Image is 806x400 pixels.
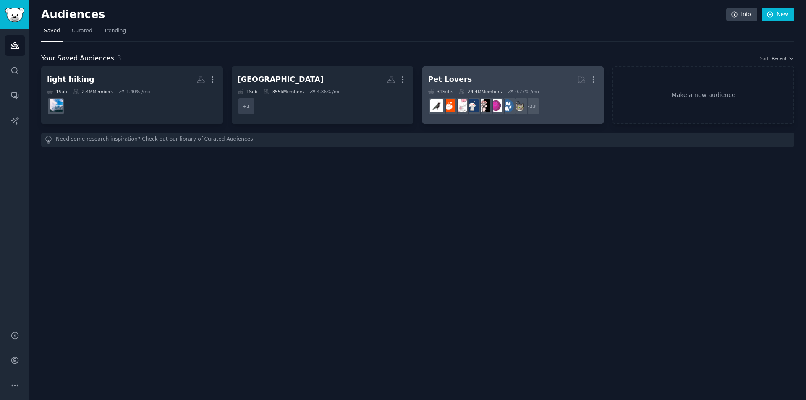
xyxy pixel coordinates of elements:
[73,89,113,94] div: 2.4M Members
[69,24,95,42] a: Curated
[317,89,341,94] div: 4.86 % /mo
[204,136,253,144] a: Curated Audiences
[5,8,24,22] img: GummySearch logo
[101,24,129,42] a: Trending
[726,8,757,22] a: Info
[44,27,60,35] span: Saved
[50,99,63,112] img: hiking
[47,74,94,85] div: light hiking
[117,54,121,62] span: 3
[72,27,92,35] span: Curated
[454,99,467,112] img: RATS
[772,55,787,61] span: Recent
[41,24,63,42] a: Saved
[238,97,255,115] div: + 1
[459,89,502,94] div: 24.4M Members
[428,89,453,94] div: 31 Sub s
[612,66,794,124] a: Make a new audience
[772,55,794,61] button: Recent
[104,27,126,35] span: Trending
[522,97,540,115] div: + 23
[466,99,479,112] img: dogswithjobs
[428,74,472,85] div: Pet Lovers
[442,99,455,112] img: BeardedDragons
[477,99,490,112] img: parrots
[422,66,604,124] a: Pet Lovers31Subs24.4MMembers0.77% /mo+23catsdogsAquariumsparrotsdogswithjobsRATSBeardedDragonsbir...
[513,99,526,112] img: cats
[41,53,114,64] span: Your Saved Audiences
[232,66,413,124] a: [GEOGRAPHIC_DATA]1Sub355kMembers4.86% /mo+1
[489,99,502,112] img: Aquariums
[126,89,150,94] div: 1.40 % /mo
[41,66,223,124] a: light hiking1Sub2.4MMembers1.40% /mohiking
[238,74,324,85] div: [GEOGRAPHIC_DATA]
[47,89,67,94] div: 1 Sub
[430,99,443,112] img: birding
[515,89,539,94] div: 0.77 % /mo
[41,8,726,21] h2: Audiences
[501,99,514,112] img: dogs
[762,8,794,22] a: New
[760,55,769,61] div: Sort
[263,89,304,94] div: 355k Members
[41,133,794,147] div: Need some research inspiration? Check out our library of
[238,89,258,94] div: 1 Sub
